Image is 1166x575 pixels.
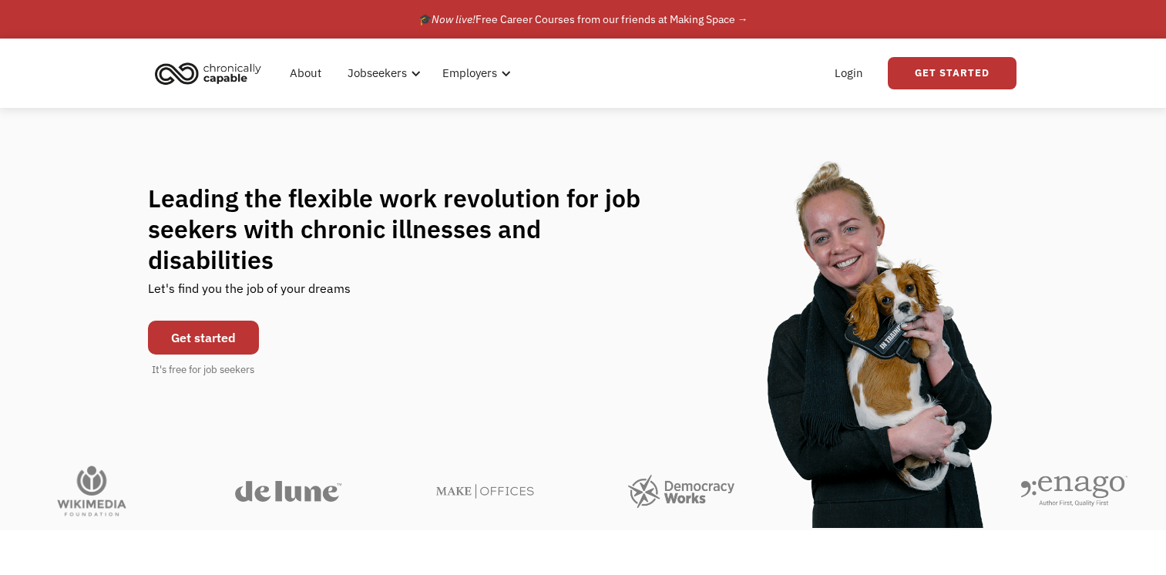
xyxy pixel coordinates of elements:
[433,49,516,98] div: Employers
[442,64,497,82] div: Employers
[348,64,407,82] div: Jobseekers
[825,49,872,98] a: Login
[338,49,425,98] div: Jobseekers
[888,57,1016,89] a: Get Started
[150,56,266,90] img: Chronically Capable logo
[150,56,273,90] a: home
[152,362,254,378] div: It's free for job seekers
[148,183,670,275] h1: Leading the flexible work revolution for job seekers with chronic illnesses and disabilities
[281,49,331,98] a: About
[148,275,351,313] div: Let's find you the job of your dreams
[148,321,259,355] a: Get started
[432,12,475,26] em: Now live!
[418,10,748,29] div: 🎓 Free Career Courses from our friends at Making Space →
